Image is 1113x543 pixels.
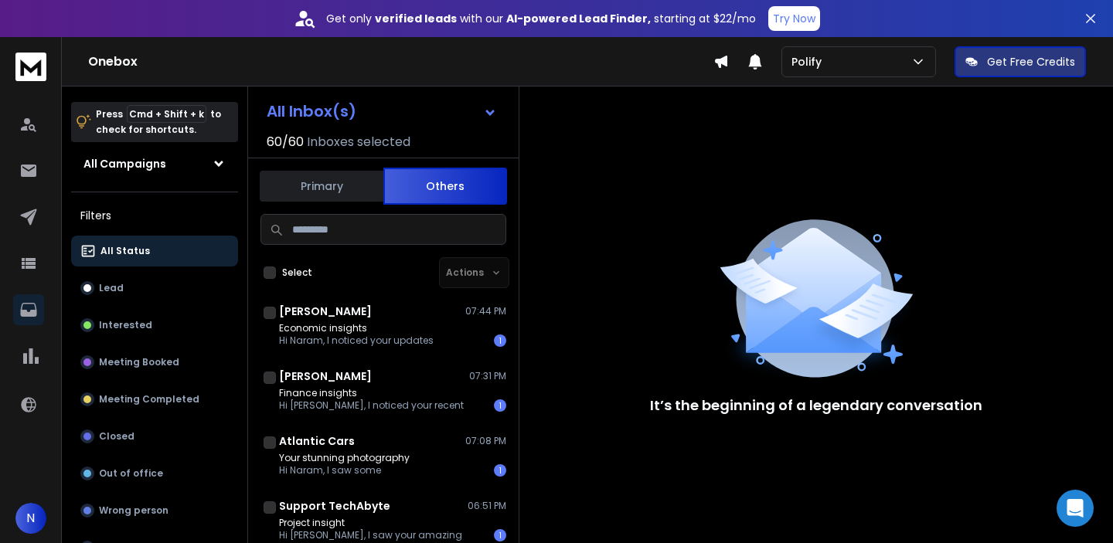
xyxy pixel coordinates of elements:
[71,347,238,378] button: Meeting Booked
[15,503,46,534] button: N
[71,310,238,341] button: Interested
[955,46,1086,77] button: Get Free Credits
[99,504,168,517] p: Wrong person
[71,236,238,266] button: All Status
[465,435,506,447] p: 07:08 PM
[375,11,457,26] strong: verified leads
[465,305,506,317] p: 07:44 PM
[279,399,464,412] p: Hi [PERSON_NAME], I noticed your recent
[279,517,462,529] p: Project insight
[494,334,506,347] div: 1
[279,368,372,384] h1: [PERSON_NAME]
[71,148,238,179] button: All Campaigns
[100,245,150,257] p: All Status
[279,433,355,449] h1: Atlantic Cars
[71,205,238,226] h3: Filters
[279,464,410,477] p: Hi Naram, I saw some
[279,387,464,399] p: Finance insights
[279,334,434,347] p: Hi Naram, I noticed your updates
[71,384,238,415] button: Meeting Completed
[99,319,152,331] p: Interested
[494,399,506,412] div: 1
[282,266,312,279] label: Select
[71,458,238,489] button: Out of office
[99,430,134,443] p: Closed
[279,498,390,514] h1: Support TechAbyte
[791,54,828,70] p: Polify
[99,282,124,294] p: Lead
[279,322,434,334] p: Economic insights
[494,529,506,541] div: 1
[254,96,509,127] button: All Inbox(s)
[83,156,166,171] h1: All Campaigns
[99,467,163,480] p: Out of office
[650,395,982,416] p: It’s the beginning of a legendary conversation
[71,273,238,304] button: Lead
[383,168,507,205] button: Others
[127,105,206,123] span: Cmd + Shift + k
[96,107,221,137] p: Press to check for shortcuts.
[506,11,651,26] strong: AI-powered Lead Finder,
[267,104,356,119] h1: All Inbox(s)
[99,356,179,368] p: Meeting Booked
[88,53,713,71] h1: Onebox
[71,495,238,526] button: Wrong person
[768,6,820,31] button: Try Now
[279,529,462,541] p: Hi [PERSON_NAME], I saw your amazing
[99,393,199,406] p: Meeting Completed
[773,11,815,26] p: Try Now
[267,133,304,151] span: 60 / 60
[326,11,756,26] p: Get only with our starting at $22/mo
[469,370,506,382] p: 07:31 PM
[468,500,506,512] p: 06:51 PM
[1057,490,1094,527] div: Open Intercom Messenger
[71,421,238,452] button: Closed
[307,133,410,151] h3: Inboxes selected
[494,464,506,477] div: 1
[15,53,46,81] img: logo
[279,452,410,464] p: Your stunning photography
[987,54,1075,70] p: Get Free Credits
[260,169,383,203] button: Primary
[279,304,372,319] h1: [PERSON_NAME]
